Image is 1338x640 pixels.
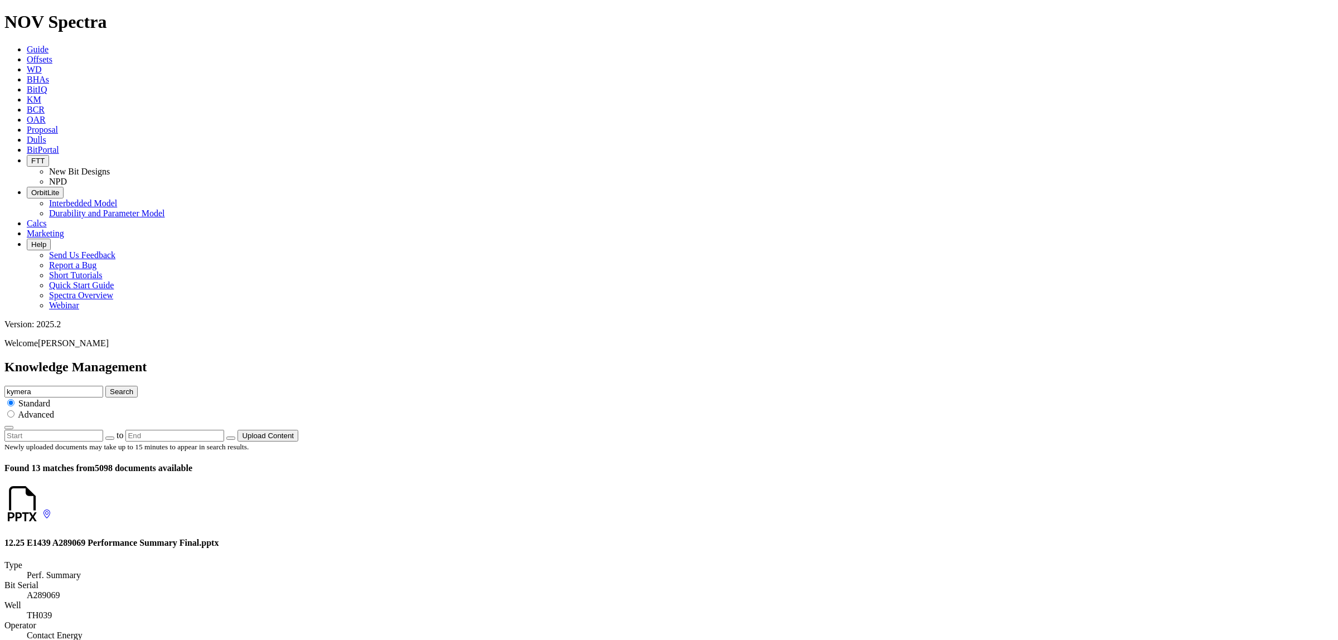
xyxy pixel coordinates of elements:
[49,250,115,260] a: Send Us Feedback
[4,338,1334,348] p: Welcome
[27,155,49,167] button: FTT
[31,188,59,197] span: OrbitLite
[4,319,1334,329] div: Version: 2025.2
[4,360,1334,375] h2: Knowledge Management
[27,45,49,54] a: Guide
[27,590,1334,600] dd: A289069
[49,290,113,300] a: Spectra Overview
[27,135,46,144] a: Dulls
[18,410,54,419] span: Advanced
[27,125,58,134] a: Proposal
[49,260,96,270] a: Report a Bug
[27,239,51,250] button: Help
[27,219,47,228] a: Calcs
[4,600,1334,610] dt: Well
[27,145,59,154] a: BitPortal
[117,430,123,440] span: to
[4,560,1334,570] dt: Type
[125,430,224,442] input: End
[4,12,1334,32] h1: NOV Spectra
[4,463,1334,473] h4: 5098 documents available
[27,105,45,114] a: BCR
[4,463,95,473] span: Found 13 matches from
[4,386,103,397] input: e.g. Smoothsteer Record
[49,209,165,218] a: Durability and Parameter Model
[27,570,1334,580] dd: Perf. Summary
[49,198,117,208] a: Interbedded Model
[31,157,45,165] span: FTT
[31,240,46,249] span: Help
[38,338,109,348] span: [PERSON_NAME]
[27,187,64,198] button: OrbitLite
[4,430,103,442] input: Start
[18,399,50,408] span: Standard
[4,620,1334,631] dt: Operator
[4,443,249,451] small: Newly uploaded documents may take up to 15 minutes to appear in search results.
[49,167,110,176] a: New Bit Designs
[27,55,52,64] a: Offsets
[4,580,1334,590] dt: Bit Serial
[237,430,298,442] button: Upload Content
[27,95,41,104] a: KM
[4,538,1334,548] h4: 12.25 E1439 A289069 Performance Summary Final.pptx
[105,386,138,397] button: Search
[49,270,103,280] a: Short Tutorials
[27,115,46,124] a: OAR
[49,280,114,290] a: Quick Start Guide
[49,177,67,186] a: NPD
[27,229,64,238] a: Marketing
[27,610,52,620] a: Open in Offset
[27,85,47,94] a: BitIQ
[49,300,79,310] a: Webinar
[27,65,42,74] a: WD
[27,75,49,84] a: BHAs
